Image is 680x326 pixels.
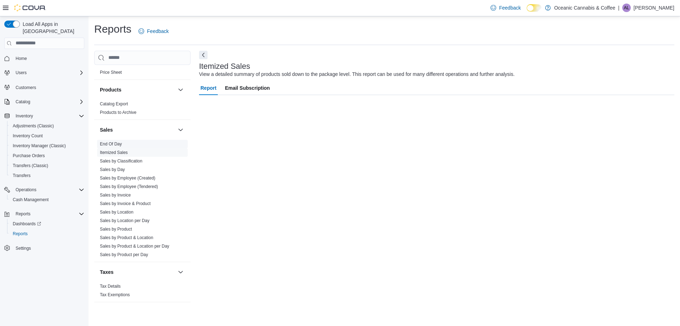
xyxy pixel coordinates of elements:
[10,122,84,130] span: Adjustments (Classic)
[13,231,28,237] span: Reports
[100,292,130,297] a: Tax Exemptions
[100,70,122,75] span: Price Sheet
[499,4,521,11] span: Feedback
[7,195,87,205] button: Cash Management
[1,97,87,107] button: Catalog
[7,219,87,229] a: Dashboards
[13,83,39,92] a: Customers
[488,1,523,15] a: Feedback
[136,24,171,38] a: Feedback
[13,186,84,194] span: Operations
[100,269,175,276] button: Taxes
[100,175,155,181] span: Sales by Employee (Created)
[100,86,121,93] h3: Products
[100,126,113,133] h3: Sales
[10,132,84,140] span: Inventory Count
[100,167,125,172] a: Sales by Day
[100,227,132,232] a: Sales by Product
[94,100,191,120] div: Products
[100,158,142,164] span: Sales by Classification
[1,82,87,92] button: Customers
[10,195,51,204] a: Cash Management
[10,195,84,204] span: Cash Management
[16,211,30,217] span: Reports
[13,98,33,106] button: Catalog
[10,122,57,130] a: Adjustments (Classic)
[176,85,185,94] button: Products
[100,218,149,223] a: Sales by Location per Day
[176,268,185,276] button: Taxes
[10,151,84,160] span: Purchase Orders
[100,101,128,106] a: Catalog Export
[100,70,122,75] a: Price Sheet
[10,230,84,238] span: Reports
[10,171,84,180] span: Transfers
[199,62,250,71] h3: Itemized Sales
[624,4,629,12] span: AL
[1,53,87,63] button: Home
[100,283,121,289] span: Tax Details
[94,140,191,262] div: Sales
[10,230,30,238] a: Reports
[176,126,185,134] button: Sales
[100,110,136,115] span: Products to Archive
[94,68,191,79] div: Pricing
[100,209,134,215] span: Sales by Location
[4,50,84,272] nav: Complex example
[14,4,46,11] img: Cova
[16,99,30,105] span: Catalog
[13,210,84,218] span: Reports
[100,269,114,276] h3: Taxes
[13,54,30,63] a: Home
[10,220,44,228] a: Dashboards
[147,28,169,35] span: Feedback
[13,112,84,120] span: Inventory
[100,86,175,93] button: Products
[527,4,542,12] input: Dark Mode
[622,4,631,12] div: Anna LeRoux
[13,68,29,77] button: Users
[16,113,33,119] span: Inventory
[7,131,87,141] button: Inventory Count
[13,68,84,77] span: Users
[13,221,41,227] span: Dashboards
[13,163,48,168] span: Transfers (Classic)
[100,159,142,164] a: Sales by Classification
[1,209,87,219] button: Reports
[13,123,54,129] span: Adjustments (Classic)
[634,4,674,12] p: [PERSON_NAME]
[13,98,84,106] span: Catalog
[100,150,128,155] a: Itemized Sales
[100,284,121,289] a: Tax Details
[7,141,87,151] button: Inventory Manager (Classic)
[13,153,45,159] span: Purchase Orders
[100,184,158,189] a: Sales by Employee (Tendered)
[7,171,87,181] button: Transfers
[10,171,33,180] a: Transfers
[13,210,33,218] button: Reports
[1,111,87,121] button: Inventory
[20,21,84,35] span: Load All Apps in [GEOGRAPHIC_DATA]
[10,161,84,170] span: Transfers (Classic)
[7,229,87,239] button: Reports
[199,71,515,78] div: View a detailed summary of products sold down to the package level. This report can be used for m...
[10,161,51,170] a: Transfers (Classic)
[16,85,36,90] span: Customers
[100,176,155,181] a: Sales by Employee (Created)
[10,220,84,228] span: Dashboards
[13,244,34,253] a: Settings
[16,245,31,251] span: Settings
[100,252,148,257] a: Sales by Product per Day
[13,54,84,63] span: Home
[100,235,153,240] a: Sales by Product & Location
[7,151,87,161] button: Purchase Orders
[94,22,131,36] h1: Reports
